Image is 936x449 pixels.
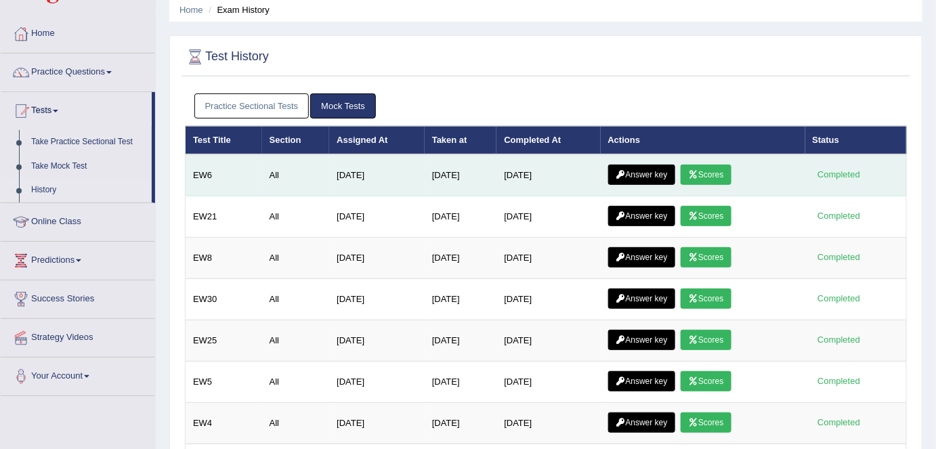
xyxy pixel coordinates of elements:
[262,320,330,362] td: All
[496,126,600,154] th: Completed At
[329,320,425,362] td: [DATE]
[425,362,497,403] td: [DATE]
[681,371,731,391] a: Scores
[329,196,425,238] td: [DATE]
[329,362,425,403] td: [DATE]
[329,238,425,279] td: [DATE]
[310,93,376,119] a: Mock Tests
[262,238,330,279] td: All
[185,47,269,67] h2: Test History
[813,375,866,389] div: Completed
[186,196,262,238] td: EW21
[608,288,675,309] a: Answer key
[25,130,152,154] a: Take Practice Sectional Test
[608,247,675,268] a: Answer key
[262,362,330,403] td: All
[194,93,310,119] a: Practice Sectional Tests
[496,196,600,238] td: [DATE]
[262,279,330,320] td: All
[329,126,425,154] th: Assigned At
[681,247,731,268] a: Scores
[329,403,425,444] td: [DATE]
[496,320,600,362] td: [DATE]
[1,319,155,353] a: Strategy Videos
[1,92,152,126] a: Tests
[262,196,330,238] td: All
[608,206,675,226] a: Answer key
[496,403,600,444] td: [DATE]
[425,279,497,320] td: [DATE]
[425,154,497,196] td: [DATE]
[329,154,425,196] td: [DATE]
[496,279,600,320] td: [DATE]
[425,126,497,154] th: Taken at
[1,54,155,87] a: Practice Questions
[329,279,425,320] td: [DATE]
[1,203,155,237] a: Online Class
[425,403,497,444] td: [DATE]
[425,320,497,362] td: [DATE]
[425,238,497,279] td: [DATE]
[262,126,330,154] th: Section
[813,416,866,430] div: Completed
[1,280,155,314] a: Success Stories
[805,126,907,154] th: Status
[186,126,262,154] th: Test Title
[25,178,152,202] a: History
[496,362,600,403] td: [DATE]
[496,154,600,196] td: [DATE]
[186,320,262,362] td: EW25
[608,412,675,433] a: Answer key
[186,279,262,320] td: EW30
[813,209,866,223] div: Completed
[681,206,731,226] a: Scores
[813,292,866,306] div: Completed
[1,358,155,391] a: Your Account
[608,371,675,391] a: Answer key
[813,168,866,182] div: Completed
[813,251,866,265] div: Completed
[1,242,155,276] a: Predictions
[681,330,731,350] a: Scores
[179,5,203,15] a: Home
[186,238,262,279] td: EW8
[262,154,330,196] td: All
[186,403,262,444] td: EW4
[681,412,731,433] a: Scores
[1,15,155,49] a: Home
[186,362,262,403] td: EW5
[186,154,262,196] td: EW6
[262,403,330,444] td: All
[496,238,600,279] td: [DATE]
[205,3,270,16] li: Exam History
[681,288,731,309] a: Scores
[813,333,866,347] div: Completed
[681,165,731,185] a: Scores
[425,196,497,238] td: [DATE]
[601,126,805,154] th: Actions
[25,154,152,179] a: Take Mock Test
[608,165,675,185] a: Answer key
[608,330,675,350] a: Answer key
